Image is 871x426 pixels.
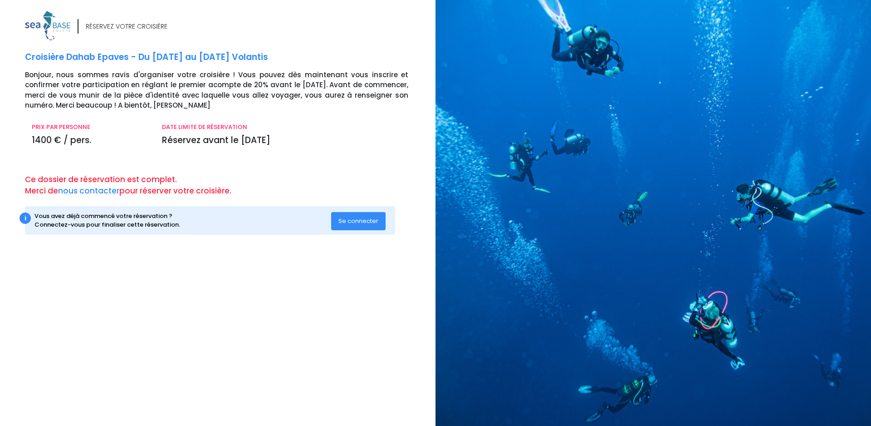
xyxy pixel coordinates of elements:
[25,70,429,111] p: Bonjour, nous sommes ravis d'organiser votre croisière ! Vous pouvez dès maintenant vous inscrire...
[25,51,429,64] p: Croisière Dahab Epaves - Du [DATE] au [DATE] Volantis
[32,134,148,147] p: 1400 € / pers.
[25,174,429,197] p: Ce dossier de réservation est complet. Merci de pour réserver votre croisière.
[86,22,167,31] div: RÉSERVEZ VOTRE CROISIÈRE
[162,123,408,132] p: DATE LIMITE DE RÉSERVATION
[32,123,148,132] p: PRIX PAR PERSONNE
[25,11,70,40] img: logo_color1.png
[34,212,332,229] div: Vous avez déjà commencé votre réservation ? Connectez-vous pour finaliser cette réservation.
[58,185,119,196] a: nous contacter
[20,213,31,224] div: i
[331,217,386,224] a: Se connecter
[338,217,378,225] span: Se connecter
[331,212,386,230] button: Se connecter
[162,134,408,147] p: Réservez avant le [DATE]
